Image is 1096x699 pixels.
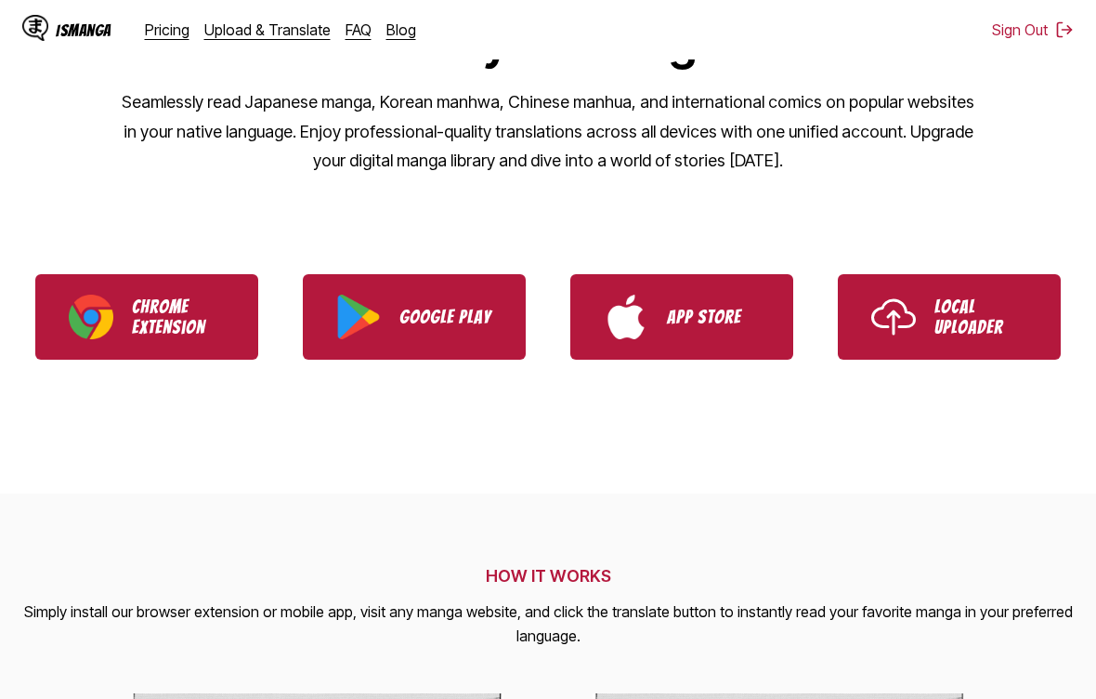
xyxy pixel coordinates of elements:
[145,20,189,39] a: Pricing
[69,295,113,339] img: Chrome logo
[399,307,492,327] p: Google Play
[121,87,975,176] p: Seamlessly read Japanese manga, Korean manhwa, Chinese manhua, and international comics on popula...
[386,20,416,39] a: Blog
[56,21,111,39] div: IsManga
[1055,20,1074,39] img: Sign out
[132,297,225,337] p: Chrome Extension
[22,15,145,45] a: IsManga LogoIsManga
[934,297,1027,337] p: Local Uploader
[22,600,1074,648] p: Simply install our browser extension or mobile app, visit any manga website, and click the transl...
[35,274,258,360] a: Download IsManga Chrome Extension
[303,274,526,360] a: Download IsManga from Google Play
[22,15,48,41] img: IsManga Logo
[570,274,793,360] a: Download IsManga from App Store
[838,274,1061,360] a: Use IsManga Local Uploader
[346,20,372,39] a: FAQ
[336,295,381,339] img: Google Play logo
[604,295,648,339] img: App Store logo
[204,20,331,39] a: Upload & Translate
[667,307,760,327] p: App Store
[22,566,1074,586] h2: HOW IT WORKS
[871,295,916,339] img: Upload icon
[992,20,1074,39] button: Sign Out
